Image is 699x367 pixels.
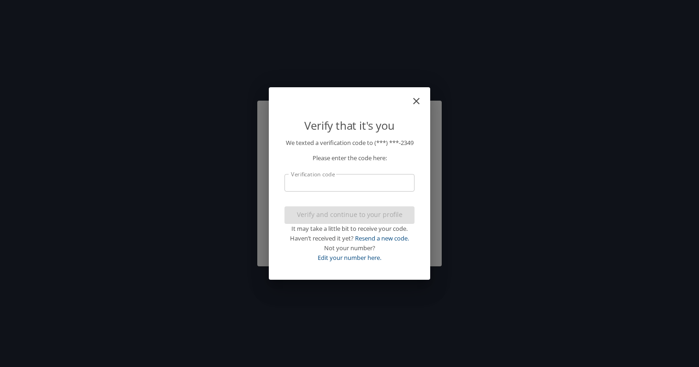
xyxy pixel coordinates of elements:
[284,234,415,243] div: Haven’t received it yet?
[284,117,415,134] p: Verify that it's you
[284,224,415,234] div: It may take a little bit to receive your code.
[318,253,381,262] a: Edit your number here.
[415,91,427,102] button: close
[284,243,415,253] div: Not your number?
[355,234,409,242] a: Resend a new code.
[284,138,415,148] p: We texted a verification code to (***) ***- 2349
[284,153,415,163] p: Please enter the code here:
